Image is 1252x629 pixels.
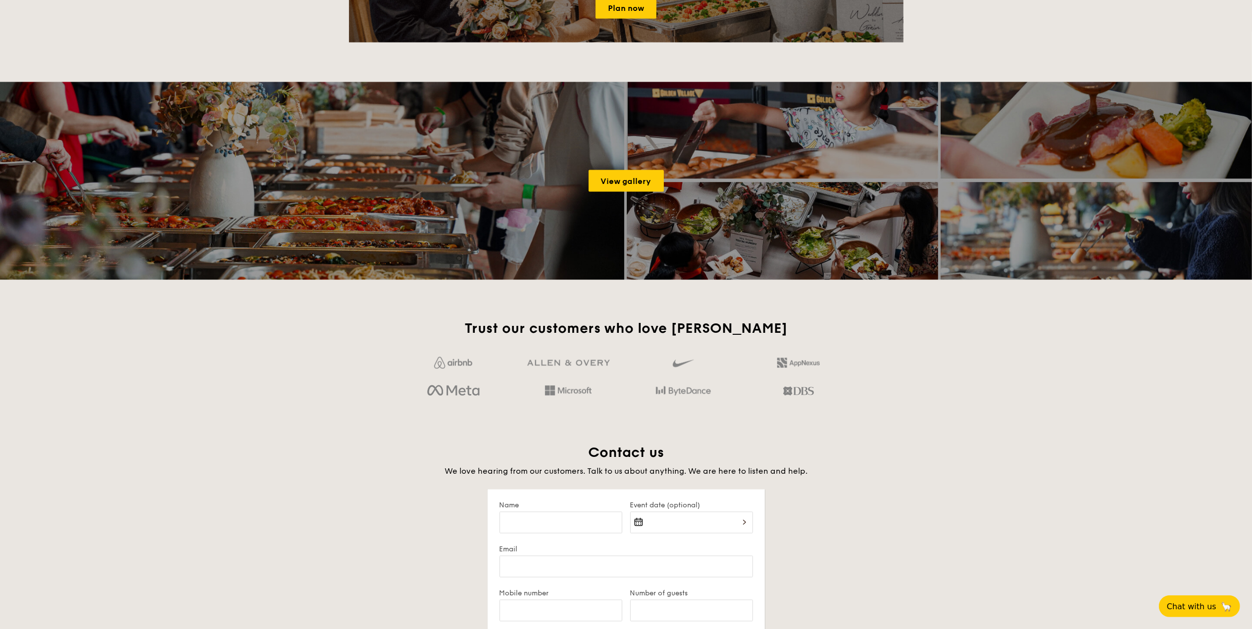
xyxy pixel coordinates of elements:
img: Hd4TfVa7bNwuIo1gAAAAASUVORK5CYII= [545,386,592,396]
a: View gallery [589,170,664,192]
img: Jf4Dw0UUCKFd4aYAAAAASUVORK5CYII= [434,357,472,369]
label: Email [500,545,753,554]
label: Name [500,501,622,510]
img: 2L6uqdT+6BmeAFDfWP11wfMG223fXktMZIL+i+lTG25h0NjUBKOYhdW2Kn6T+C0Q7bASH2i+1JIsIulPLIv5Ss6l0e291fRVW... [777,358,820,368]
span: Contact us [588,445,664,461]
label: Mobile number [500,589,622,598]
span: We love hearing from our customers. Talk to us about anything. We are here to listen and help. [445,467,807,476]
span: Chat with us [1167,602,1216,611]
h2: Trust our customers who love [PERSON_NAME] [400,319,852,337]
img: GRg3jHAAAAABJRU5ErkJggg== [527,360,610,366]
img: dbs.a5bdd427.png [783,383,813,400]
label: Event date (optional) [630,501,753,510]
label: Number of guests [630,589,753,598]
img: gdlseuq06himwAAAABJRU5ErkJggg== [673,355,694,372]
span: 🦙 [1220,601,1232,612]
img: meta.d311700b.png [427,383,479,400]
img: bytedance.dc5c0c88.png [656,383,711,400]
button: Chat with us🦙 [1159,595,1240,617]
